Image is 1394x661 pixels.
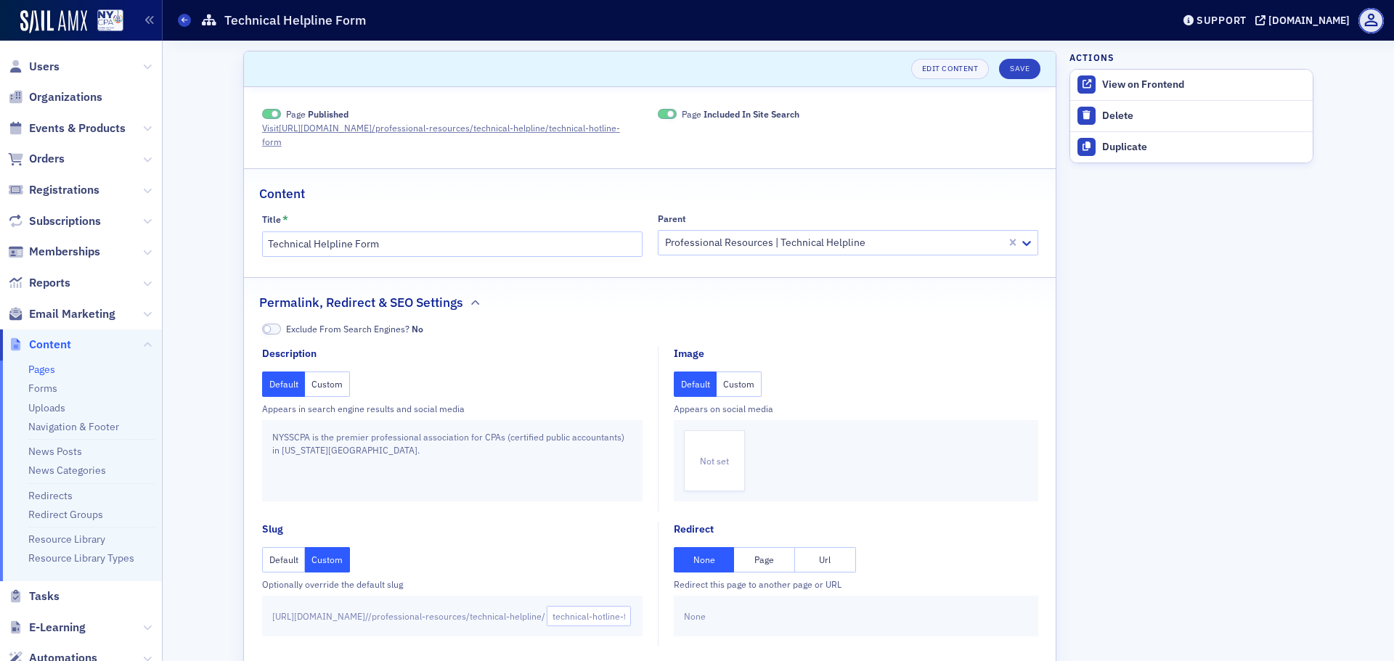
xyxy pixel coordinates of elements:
span: Exclude From Search Engines? [286,322,423,335]
a: News Categories [28,464,106,477]
a: Forms [28,382,57,395]
h2: Content [259,184,305,203]
div: Not set [684,430,745,491]
div: Appears on social media [674,402,1038,415]
a: Events & Products [8,120,126,136]
a: Email Marketing [8,306,115,322]
a: Orders [8,151,65,167]
img: SailAMX [97,9,123,32]
button: [DOMAIN_NAME] [1255,15,1355,25]
div: Slug [262,522,283,537]
a: Redirects [28,489,73,502]
a: Navigation & Footer [28,420,119,433]
div: Redirect this page to another page or URL [674,578,1038,591]
span: Content [29,337,71,353]
span: Subscriptions [29,213,101,229]
h1: Technical Helpline Form [224,12,366,29]
div: Appears in search engine results and social media [262,402,643,415]
span: Published [308,108,348,120]
span: Published [262,109,281,120]
h2: Permalink, Redirect & SEO Settings [259,293,463,312]
span: Email Marketing [29,306,115,322]
button: None [674,547,735,572]
span: Tasks [29,588,60,604]
abbr: This field is required [282,213,288,226]
a: Registrations [8,182,99,198]
a: Reports [8,275,70,291]
a: News Posts [28,445,82,458]
div: Delete [1102,110,1305,123]
a: Users [8,59,60,75]
span: Users [29,59,60,75]
div: Description [262,346,317,361]
h4: Actions [1069,51,1114,64]
a: Redirect Groups [28,508,103,521]
span: Events & Products [29,120,126,136]
span: Included In Site Search [704,108,799,120]
span: No [262,324,281,334]
button: Default [262,547,306,572]
span: E-Learning [29,620,86,636]
a: Content [8,337,71,353]
span: Page [286,107,348,120]
a: View on Frontend [1070,70,1313,100]
button: Delete [1070,101,1313,131]
div: None [674,596,1038,636]
button: Default [674,371,717,397]
button: Default [262,371,306,397]
a: E-Learning [8,620,86,636]
a: Uploads [28,401,65,414]
a: Resource Library [28,533,105,546]
span: Registrations [29,182,99,198]
a: Visit[URL][DOMAIN_NAME]/professional-resources/technical-helpline/technical-hotline-form [262,121,643,148]
a: Resource Library Types [28,551,134,564]
span: Organizations [29,89,102,105]
button: Duplicate [1070,131,1313,163]
a: View Homepage [87,9,123,34]
span: Orders [29,151,65,167]
a: Subscriptions [8,213,101,229]
a: Tasks [8,588,60,604]
button: Custom [305,371,350,397]
div: Redirect [674,522,714,537]
div: Optionally override the default slug [262,578,643,591]
div: Support [1197,14,1247,27]
div: Parent [658,213,686,224]
span: Reports [29,275,70,291]
a: Pages [28,363,55,376]
button: Custom [717,371,762,397]
button: Custom [305,547,350,572]
div: Duplicate [1102,141,1305,154]
span: Page [682,107,799,120]
span: [URL][DOMAIN_NAME] / /professional-resources/technical-helpline/ [272,609,545,623]
button: Page [734,547,795,572]
span: Memberships [29,244,100,260]
div: View on Frontend [1102,78,1305,91]
div: Image [674,346,704,361]
span: No [412,323,423,334]
span: Profile [1358,8,1384,33]
div: NYSSCPA is the premier professional association for CPAs (certified public accountants) in [US_ST... [262,420,643,501]
button: Url [795,547,856,572]
a: Edit Content [911,59,989,79]
button: Save [999,59,1040,79]
div: [DOMAIN_NAME] [1268,14,1350,27]
a: Organizations [8,89,102,105]
img: SailAMX [20,10,87,33]
div: Title [262,214,281,225]
a: Memberships [8,244,100,260]
span: Included In Site Search [658,109,677,120]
